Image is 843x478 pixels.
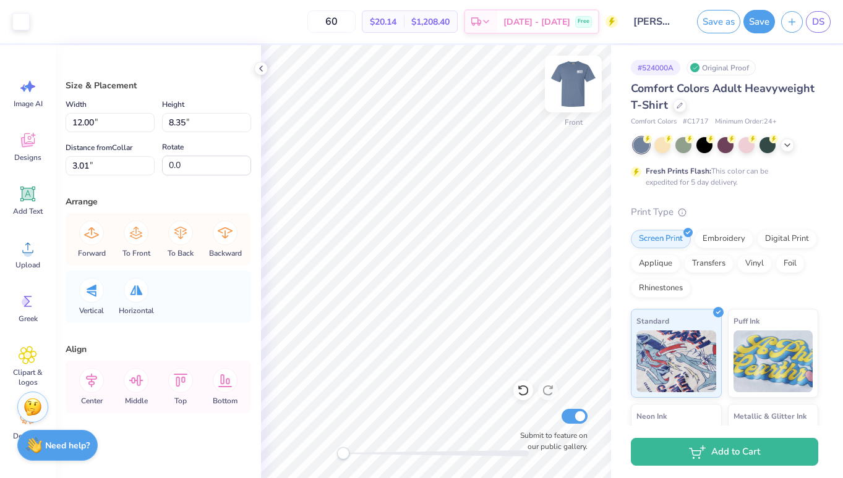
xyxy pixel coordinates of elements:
[715,117,777,127] span: Minimum Order: 24 +
[743,10,775,33] button: Save
[78,248,106,258] span: Forward
[125,396,148,406] span: Middle
[81,396,103,406] span: Center
[631,438,818,466] button: Add to Cart
[565,117,583,128] div: Front
[734,409,807,422] span: Metallic & Glitter Ink
[631,254,680,273] div: Applique
[734,314,760,327] span: Puff Ink
[15,260,40,270] span: Upload
[66,343,251,356] div: Align
[168,248,194,258] span: To Back
[370,15,396,28] span: $20.14
[13,431,43,441] span: Decorate
[636,330,716,392] img: Standard
[79,306,104,316] span: Vertical
[636,314,669,327] span: Standard
[695,230,753,248] div: Embroidery
[631,81,815,112] span: Comfort Colors Adult Heavyweight T-Shirt
[636,409,667,422] span: Neon Ink
[687,60,756,75] div: Original Proof
[734,330,813,392] img: Puff Ink
[646,166,798,188] div: This color can be expedited for 5 day delivery.
[697,10,740,33] button: Save as
[631,60,680,75] div: # 524000A
[684,254,734,273] div: Transfers
[578,17,589,26] span: Free
[14,153,41,162] span: Designs
[45,440,90,451] strong: Need help?
[13,206,43,216] span: Add Text
[631,279,691,298] div: Rhinestones
[162,97,184,112] label: Height
[19,314,38,324] span: Greek
[631,117,677,127] span: Comfort Colors
[66,140,132,155] label: Distance from Collar
[624,9,685,34] input: Untitled Design
[806,11,831,33] a: DS
[503,15,570,28] span: [DATE] - [DATE]
[646,166,711,176] strong: Fresh Prints Flash:
[66,97,87,112] label: Width
[757,230,817,248] div: Digital Print
[549,59,598,109] img: Front
[66,79,251,92] div: Size & Placement
[66,195,251,208] div: Arrange
[14,99,43,109] span: Image AI
[337,447,349,459] div: Accessibility label
[7,367,48,387] span: Clipart & logos
[209,248,242,258] span: Backward
[631,230,691,248] div: Screen Print
[737,254,772,273] div: Vinyl
[513,430,588,452] label: Submit to feature on our public gallery.
[307,10,356,33] input: – –
[411,15,450,28] span: $1,208.40
[776,254,805,273] div: Foil
[812,15,824,29] span: DS
[683,117,709,127] span: # C1717
[213,396,237,406] span: Bottom
[119,306,154,316] span: Horizontal
[174,396,187,406] span: Top
[631,205,818,219] div: Print Type
[162,140,184,154] label: Rotate
[122,248,150,258] span: To Front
